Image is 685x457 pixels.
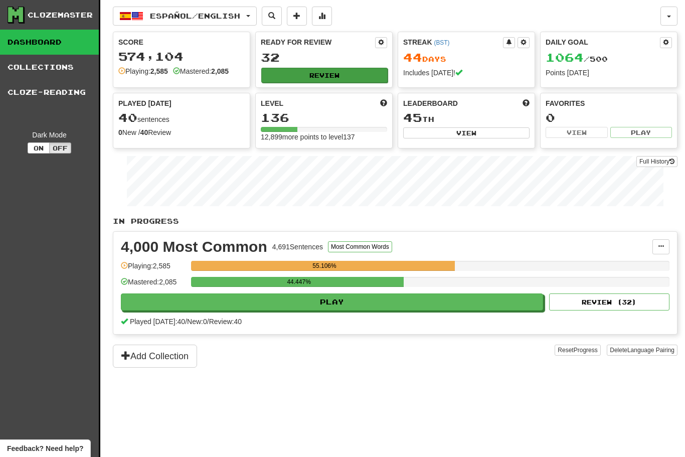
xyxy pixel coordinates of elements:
span: Progress [574,347,598,354]
strong: 2,585 [150,67,168,75]
span: Leaderboard [403,98,458,108]
span: Played [DATE]: 40 [130,318,185,326]
span: 40 [118,110,137,124]
button: ResetProgress [555,345,600,356]
strong: 40 [140,128,148,136]
span: 45 [403,110,422,124]
button: On [28,142,50,154]
div: Score [118,37,245,47]
div: Playing: [118,66,168,76]
div: 4,691 Sentences [272,242,323,252]
div: 4,000 Most Common [121,239,267,254]
div: Mastered: [173,66,229,76]
span: 1064 [546,50,584,64]
button: Play [610,127,672,138]
div: 136 [261,111,387,124]
div: Day s [403,51,530,64]
button: View [546,127,608,138]
button: Most Common Words [328,241,392,252]
button: DeleteLanguage Pairing [607,345,677,356]
button: Add Collection [113,345,197,368]
div: Clozemaster [28,10,93,20]
div: New / Review [118,127,245,137]
div: th [403,111,530,124]
div: Includes [DATE]! [403,68,530,78]
button: Review (32) [549,293,669,311]
span: Español / English [150,12,240,20]
div: sentences [118,111,245,124]
div: Streak [403,37,503,47]
button: More stats [312,7,332,26]
button: Play [121,293,543,311]
div: Mastered: 2,085 [121,277,186,293]
button: View [403,127,530,138]
div: Dark Mode [8,130,91,140]
div: Daily Goal [546,37,660,48]
div: 55.106% [194,261,454,271]
span: Review: 40 [209,318,242,326]
a: Full History [636,156,677,167]
div: 44.447% [194,277,404,287]
button: Review [261,68,388,83]
button: Off [49,142,71,154]
div: Points [DATE] [546,68,672,78]
span: Score more points to level up [380,98,387,108]
span: New: 0 [187,318,207,326]
div: Favorites [546,98,672,108]
span: Open feedback widget [7,443,83,453]
strong: 2,085 [211,67,229,75]
div: Playing: 2,585 [121,261,186,277]
a: (BST) [434,39,449,46]
span: / 500 [546,55,608,63]
span: Language Pairing [627,347,674,354]
span: Level [261,98,283,108]
button: Search sentences [262,7,282,26]
div: 574,104 [118,50,245,63]
div: 12,899 more points to level 137 [261,132,387,142]
span: / [185,318,187,326]
div: 0 [546,111,672,124]
button: Español/English [113,7,257,26]
span: / [207,318,209,326]
button: Add sentence to collection [287,7,307,26]
span: This week in points, UTC [523,98,530,108]
span: Played [DATE] [118,98,172,108]
div: Ready for Review [261,37,375,47]
span: 44 [403,50,422,64]
strong: 0 [118,128,122,136]
div: 32 [261,51,387,64]
p: In Progress [113,216,677,226]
